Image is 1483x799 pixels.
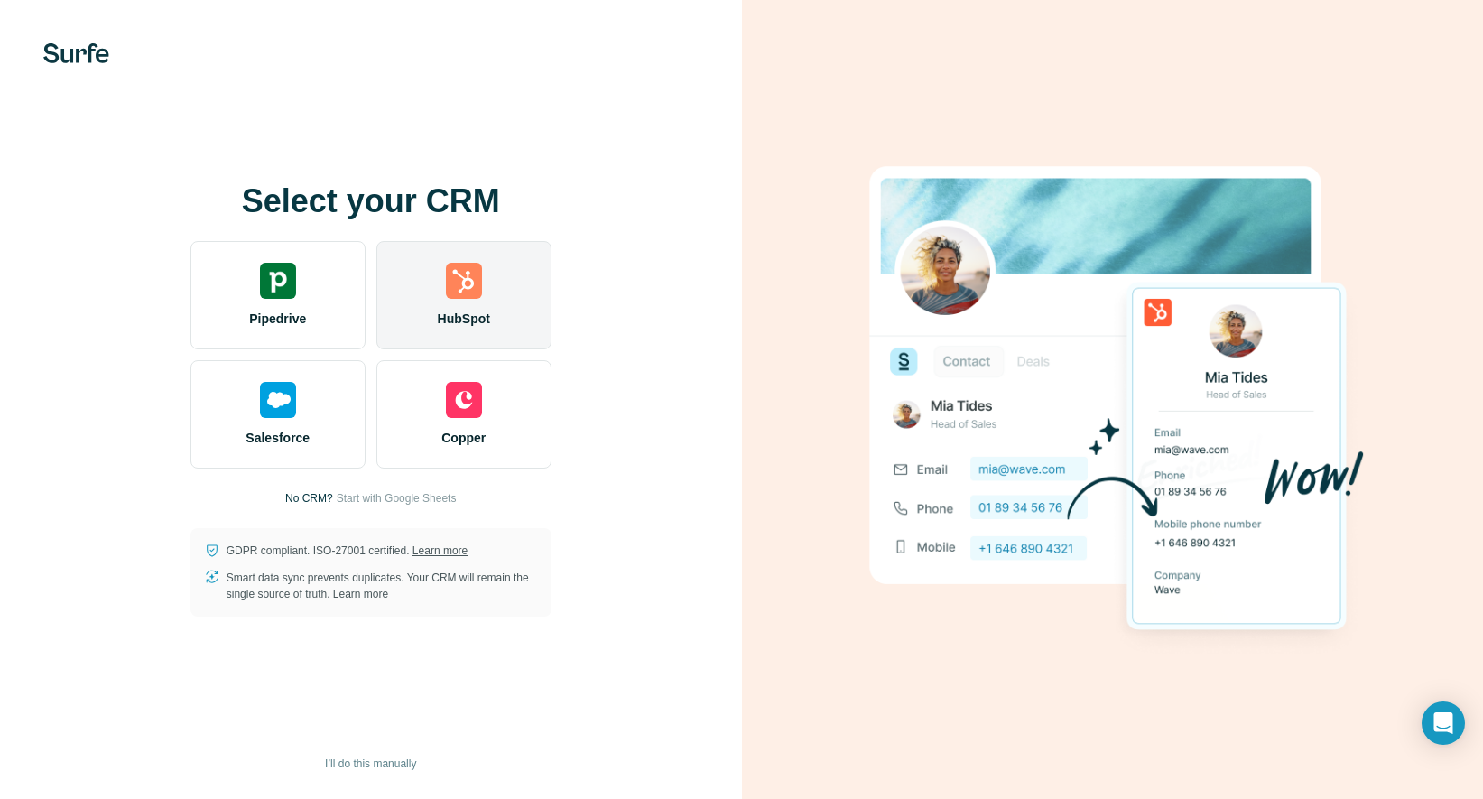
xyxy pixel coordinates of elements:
[446,263,482,299] img: hubspot's logo
[859,138,1365,662] img: HUBSPOT image
[446,382,482,418] img: copper's logo
[312,750,429,777] button: I’ll do this manually
[43,43,109,63] img: Surfe's logo
[441,429,486,447] span: Copper
[227,570,537,602] p: Smart data sync prevents duplicates. Your CRM will remain the single source of truth.
[337,490,457,506] button: Start with Google Sheets
[249,310,306,328] span: Pipedrive
[260,382,296,418] img: salesforce's logo
[246,429,310,447] span: Salesforce
[412,544,468,557] a: Learn more
[325,756,416,772] span: I’ll do this manually
[438,310,490,328] span: HubSpot
[285,490,333,506] p: No CRM?
[1422,701,1465,745] div: Open Intercom Messenger
[190,183,551,219] h1: Select your CRM
[260,263,296,299] img: pipedrive's logo
[333,588,388,600] a: Learn more
[227,543,468,559] p: GDPR compliant. ISO-27001 certified.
